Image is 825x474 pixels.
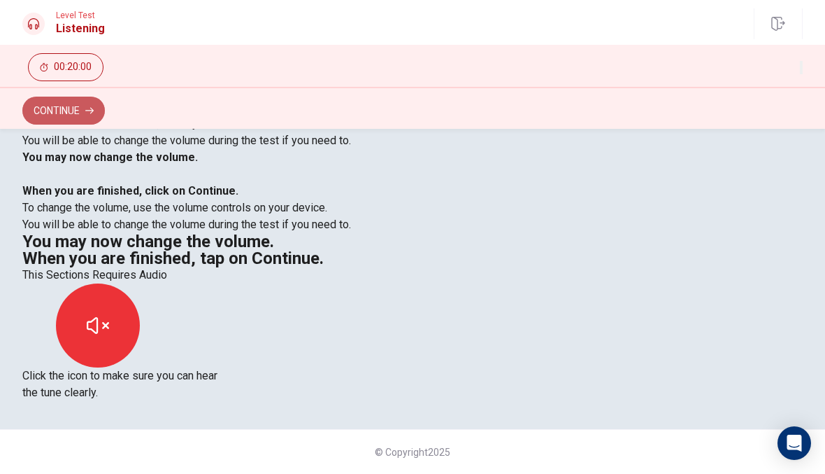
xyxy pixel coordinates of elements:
[54,62,92,73] span: 00:20:00
[56,20,105,37] h1: Listening
[22,267,803,284] p: This Sections Requires Audio
[777,426,811,460] div: Open Intercom Messenger
[22,151,238,197] b: You may now change the volume. When you are finished, click on Continue.
[375,447,450,458] span: © Copyright 2025
[22,97,105,125] button: Continue
[22,132,803,149] p: You will be able to change the volume during the test if you need to.
[22,233,803,267] h2: You may now change the volume. When you are finished, tap on Continue.
[22,200,803,216] p: To change the volume, use the volume controls on your device.
[22,216,803,233] p: You will be able to change the volume during the test if you need to.
[28,53,103,81] button: 00:20:00
[22,368,803,401] p: Click the icon to make sure you can hear the tune clearly.
[56,11,105,20] span: Level Test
